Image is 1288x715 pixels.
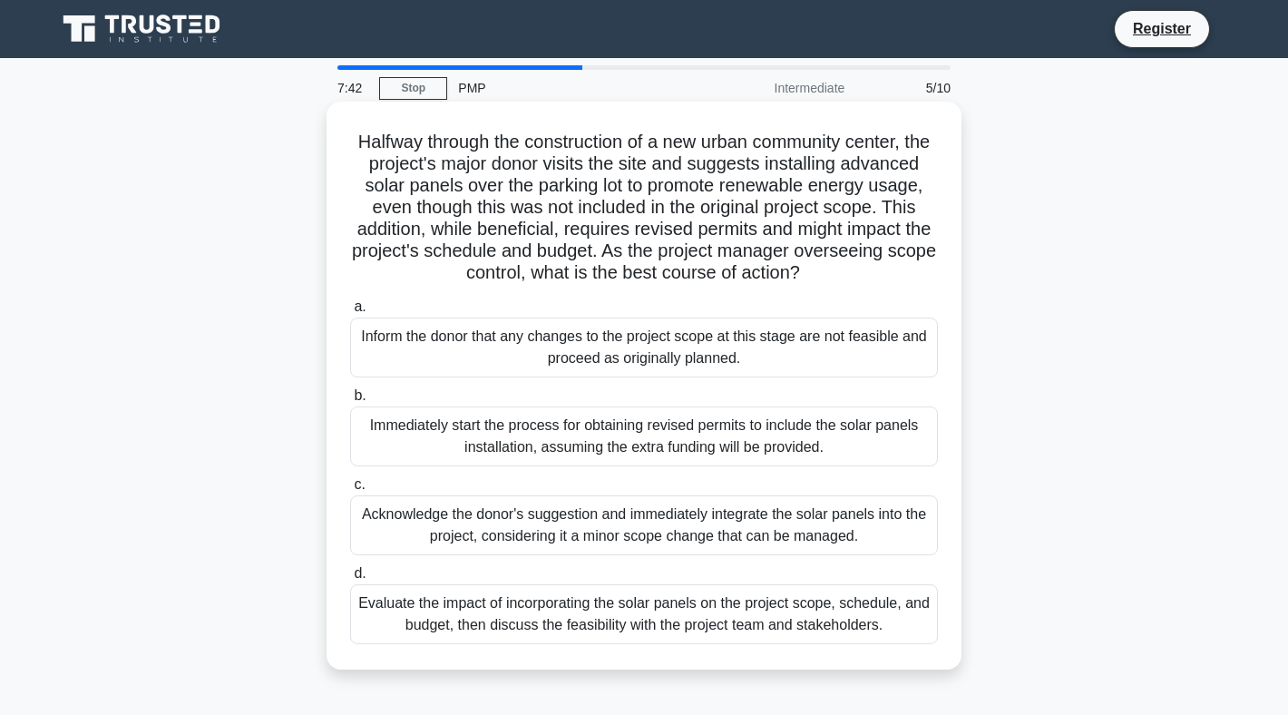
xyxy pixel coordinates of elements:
a: Register [1122,17,1202,40]
div: Acknowledge the donor's suggestion and immediately integrate the solar panels into the project, c... [350,495,938,555]
a: Stop [379,77,447,100]
span: c. [354,476,365,492]
div: 7:42 [327,70,379,106]
span: a. [354,299,366,314]
div: PMP [447,70,697,106]
div: Inform the donor that any changes to the project scope at this stage are not feasible and proceed... [350,318,938,377]
span: d. [354,565,366,581]
span: b. [354,387,366,403]
h5: Halfway through the construction of a new urban community center, the project's major donor visit... [348,131,940,285]
div: Intermediate [697,70,855,106]
div: 5/10 [855,70,961,106]
div: Evaluate the impact of incorporating the solar panels on the project scope, schedule, and budget,... [350,584,938,644]
div: Immediately start the process for obtaining revised permits to include the solar panels installat... [350,406,938,466]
